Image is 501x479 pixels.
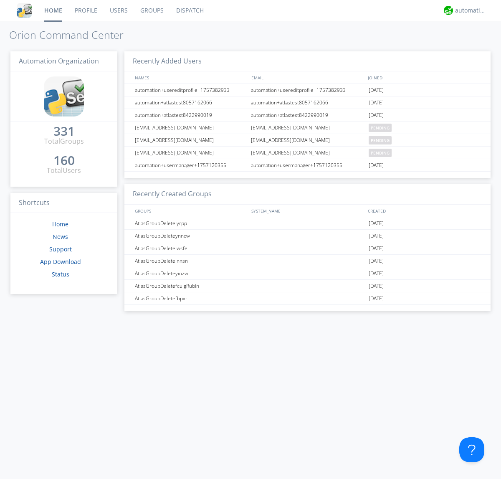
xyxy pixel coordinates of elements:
[249,122,367,134] div: [EMAIL_ADDRESS][DOMAIN_NAME]
[369,149,392,157] span: pending
[369,96,384,109] span: [DATE]
[369,109,384,122] span: [DATE]
[369,136,392,144] span: pending
[444,6,453,15] img: d2d01cd9b4174d08988066c6d424eccd
[124,292,491,305] a: AtlasGroupDeletefbpxr[DATE]
[124,267,491,280] a: AtlasGroupDeleteyiozw[DATE]
[249,96,367,109] div: automation+atlastest8057162066
[366,71,483,84] div: JOINED
[53,127,75,137] a: 331
[133,122,248,134] div: [EMAIL_ADDRESS][DOMAIN_NAME]
[124,109,491,122] a: automation+atlastest8422990019automation+atlastest8422990019[DATE]
[124,230,491,242] a: AtlasGroupDeleteynncw[DATE]
[52,220,68,228] a: Home
[133,147,248,159] div: [EMAIL_ADDRESS][DOMAIN_NAME]
[133,217,248,229] div: AtlasGroupDeletelyrpp
[44,76,84,117] img: cddb5a64eb264b2086981ab96f4c1ba7
[133,280,248,292] div: AtlasGroupDeletefculgRubin
[133,109,248,121] div: automation+atlastest8422990019
[369,242,384,255] span: [DATE]
[40,258,81,266] a: App Download
[124,96,491,109] a: automation+atlastest8057162066automation+atlastest8057162066[DATE]
[369,267,384,280] span: [DATE]
[133,242,248,254] div: AtlasGroupDeletelwsfe
[124,84,491,96] a: automation+usereditprofile+1757382933automation+usereditprofile+1757382933[DATE]
[369,280,384,292] span: [DATE]
[133,205,247,217] div: GROUPS
[249,84,367,96] div: automation+usereditprofile+1757382933
[369,255,384,267] span: [DATE]
[369,230,384,242] span: [DATE]
[124,147,491,159] a: [EMAIL_ADDRESS][DOMAIN_NAME][EMAIL_ADDRESS][DOMAIN_NAME]pending
[53,156,75,166] a: 160
[17,3,32,18] img: cddb5a64eb264b2086981ab96f4c1ba7
[133,84,248,96] div: automation+usereditprofile+1757382933
[133,159,248,171] div: automation+usermanager+1757120355
[249,109,367,121] div: automation+atlastest8422990019
[249,134,367,146] div: [EMAIL_ADDRESS][DOMAIN_NAME]
[133,71,247,84] div: NAMES
[133,292,248,304] div: AtlasGroupDeletefbpxr
[124,134,491,147] a: [EMAIL_ADDRESS][DOMAIN_NAME][EMAIL_ADDRESS][DOMAIN_NAME]pending
[369,292,384,305] span: [DATE]
[52,270,69,278] a: Status
[53,127,75,135] div: 331
[19,56,99,66] span: Automation Organization
[455,6,486,15] div: automation+atlas
[124,217,491,230] a: AtlasGroupDeletelyrpp[DATE]
[369,124,392,132] span: pending
[369,217,384,230] span: [DATE]
[369,84,384,96] span: [DATE]
[249,71,366,84] div: EMAIL
[369,159,384,172] span: [DATE]
[124,280,491,292] a: AtlasGroupDeletefculgRubin[DATE]
[133,255,248,267] div: AtlasGroupDeletelnnsn
[124,242,491,255] a: AtlasGroupDeletelwsfe[DATE]
[47,166,81,175] div: Total Users
[124,255,491,267] a: AtlasGroupDeletelnnsn[DATE]
[124,51,491,72] h3: Recently Added Users
[10,193,117,213] h3: Shortcuts
[366,205,483,217] div: CREATED
[53,233,68,241] a: News
[133,96,248,109] div: automation+atlastest8057162066
[53,156,75,165] div: 160
[124,184,491,205] h3: Recently Created Groups
[124,159,491,172] a: automation+usermanager+1757120355automation+usermanager+1757120355[DATE]
[133,230,248,242] div: AtlasGroupDeleteynncw
[249,159,367,171] div: automation+usermanager+1757120355
[44,137,84,146] div: Total Groups
[49,245,72,253] a: Support
[459,437,484,462] iframe: Toggle Customer Support
[124,122,491,134] a: [EMAIL_ADDRESS][DOMAIN_NAME][EMAIL_ADDRESS][DOMAIN_NAME]pending
[133,267,248,279] div: AtlasGroupDeleteyiozw
[249,147,367,159] div: [EMAIL_ADDRESS][DOMAIN_NAME]
[133,134,248,146] div: [EMAIL_ADDRESS][DOMAIN_NAME]
[249,205,366,217] div: SYSTEM_NAME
